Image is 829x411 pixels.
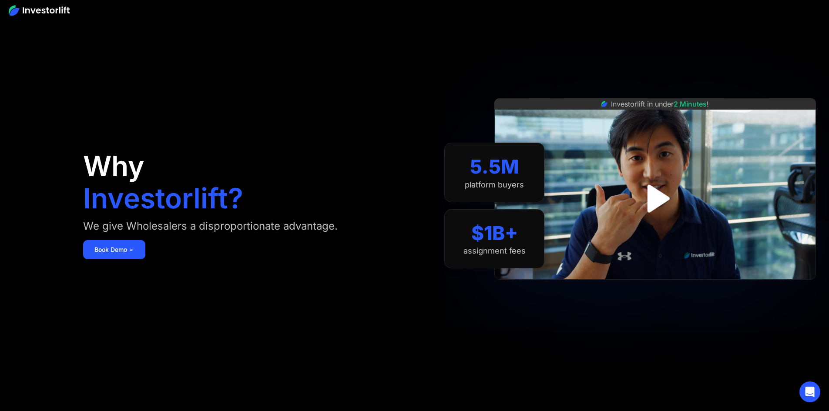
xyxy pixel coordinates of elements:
[470,155,519,178] div: 5.5M
[465,180,524,190] div: platform buyers
[463,246,526,256] div: assignment fees
[799,381,820,402] div: Open Intercom Messenger
[471,222,518,245] div: $1B+
[590,284,721,294] iframe: Customer reviews powered by Trustpilot
[83,240,145,259] a: Book Demo ➢
[83,184,243,212] h1: Investorlift?
[674,100,707,108] span: 2 Minutes
[83,219,338,233] div: We give Wholesalers a disproportionate advantage.
[636,179,675,218] a: open lightbox
[83,152,144,180] h1: Why
[611,99,709,109] div: Investorlift in under !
